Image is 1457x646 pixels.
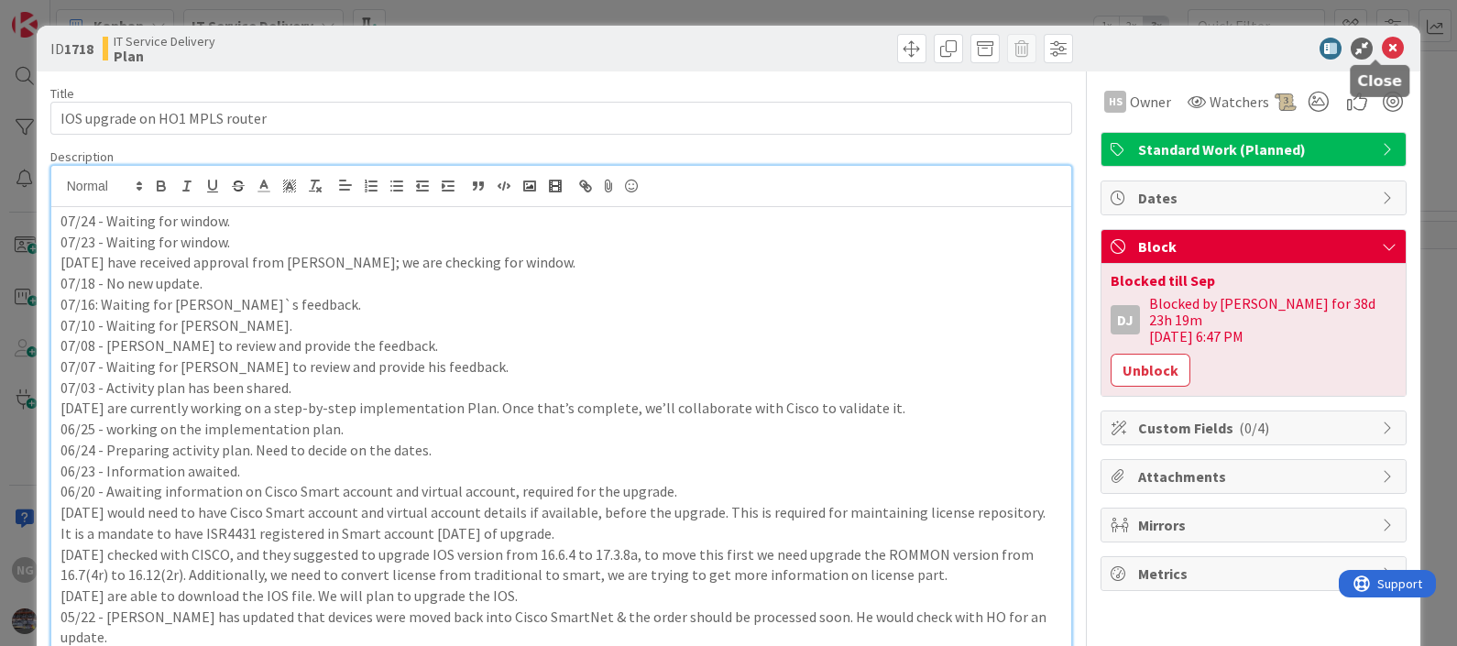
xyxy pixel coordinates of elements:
div: DJ [1111,305,1140,334]
div: Blocked till Sep [1111,273,1397,288]
span: ( 0/4 ) [1239,419,1269,437]
span: Description [50,148,114,165]
p: [DATE] are able to download the IOS file. We will plan to upgrade the IOS. [60,586,1063,607]
span: Attachments [1138,465,1373,487]
label: Title [50,85,74,102]
p: 07/07 - Waiting for [PERSON_NAME] to review and provide his feedback. [60,356,1063,378]
span: Watchers [1210,91,1269,113]
p: It is a mandate to have ISR4431 registered in Smart account [DATE] of upgrade. [60,523,1063,544]
p: [DATE] have received approval from [PERSON_NAME]; we are checking for window. [60,252,1063,273]
p: 07/03 - Activity plan has been shared. [60,378,1063,399]
p: [DATE] are currently working on a step-by-step implementation Plan. Once that’s complete, we’ll c... [60,398,1063,419]
button: Unblock [1111,354,1190,387]
p: 06/25 - working on the implementation plan. [60,419,1063,440]
p: 06/24 - Preparing activity plan. Need to decide on the dates. [60,440,1063,461]
p: 07/23 - Waiting for window. [60,232,1063,253]
p: 06/23 - Information awaited. [60,461,1063,482]
h5: Close [1357,72,1402,90]
input: type card name here... [50,102,1073,135]
p: [DATE] checked with CISCO, and they suggested to upgrade IOS version from 16.6.4 to 17.3.8a, to m... [60,544,1063,586]
p: 07/24 - Waiting for window. [60,211,1063,232]
span: Block [1138,235,1373,257]
span: Metrics [1138,563,1373,585]
span: IT Service Delivery [114,34,215,49]
span: Owner [1130,91,1171,113]
span: ID [50,38,93,60]
p: 07/16: Waiting for [PERSON_NAME]`s feedback. [60,294,1063,315]
span: Custom Fields [1138,417,1373,439]
p: 07/18 - No new update. [60,273,1063,294]
p: 07/08 - [PERSON_NAME] to review and provide the feedback. [60,335,1063,356]
span: Support [38,3,83,25]
span: Standard Work (Planned) [1138,138,1373,160]
div: Blocked by [PERSON_NAME] for 38d 23h 19m [DATE] 6:47 PM [1149,295,1397,345]
p: 07/10 - Waiting for [PERSON_NAME]. [60,315,1063,336]
p: [DATE] would need to have Cisco Smart account and virtual account details if available, before th... [60,502,1063,523]
div: HS [1104,91,1126,113]
span: Mirrors [1138,514,1373,536]
p: 06/20 - Awaiting information on Cisco Smart account and virtual account, required for the upgrade. [60,481,1063,502]
b: Plan [114,49,215,63]
span: Dates [1138,187,1373,209]
b: 1718 [64,39,93,58]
